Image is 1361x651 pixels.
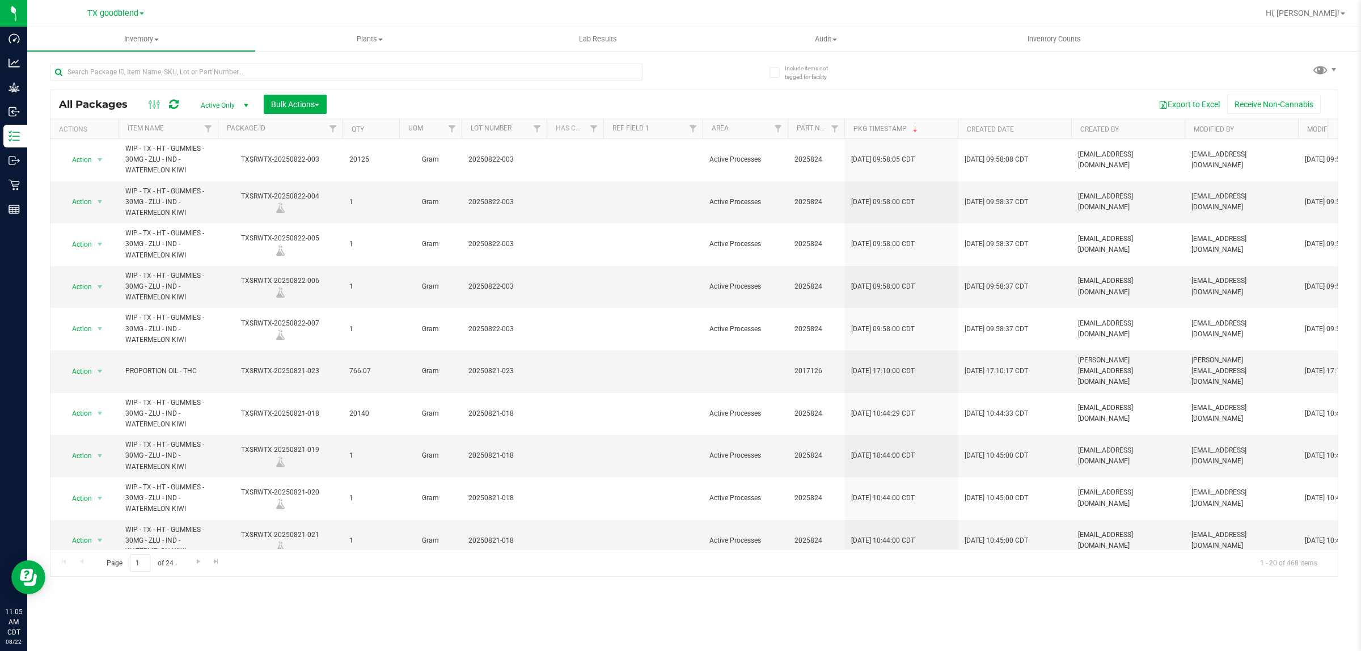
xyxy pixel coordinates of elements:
span: [EMAIL_ADDRESS][DOMAIN_NAME] [1191,487,1291,509]
span: [EMAIL_ADDRESS][DOMAIN_NAME] [1191,149,1291,171]
button: Receive Non-Cannabis [1227,95,1321,114]
span: WIP - TX - HT - GUMMIES - 30MG - ZLU - IND - WATERMELON KIWI [125,143,211,176]
a: UOM [408,124,423,132]
inline-svg: Dashboard [9,33,20,44]
span: 2025824 [794,324,838,335]
span: Action [62,279,92,295]
span: [EMAIL_ADDRESS][DOMAIN_NAME] [1078,276,1178,297]
span: [DATE] 10:44:29 CDT [851,408,915,419]
span: All Packages [59,98,139,111]
a: Pkg Timestamp [853,125,920,133]
span: select [93,194,107,210]
span: select [93,491,107,506]
span: [EMAIL_ADDRESS][DOMAIN_NAME] [1078,445,1178,467]
span: [EMAIL_ADDRESS][DOMAIN_NAME] [1191,318,1291,340]
span: WIP - TX - HT - GUMMIES - 30MG - ZLU - IND - WATERMELON KIWI [125,482,211,515]
span: [DATE] 10:45:00 CDT [965,535,1028,546]
span: [EMAIL_ADDRESS][DOMAIN_NAME] [1191,191,1291,213]
span: 20250821-023 [468,366,540,377]
span: Action [62,491,92,506]
a: Filter [199,119,218,138]
span: Inventory [27,34,255,44]
input: Search Package ID, Item Name, SKU, Lot or Part Number... [50,64,643,81]
div: Lab Sample [216,540,344,552]
span: select [93,152,107,168]
span: 1 [349,197,392,208]
span: select [93,363,107,379]
inline-svg: Retail [9,179,20,191]
span: Active Processes [709,535,781,546]
div: Lab Sample [216,329,344,340]
span: [DATE] 09:58:05 CDT [851,154,915,165]
a: Audit [712,27,940,51]
span: WIP - TX - HT - GUMMIES - 30MG - ZLU - IND - WATERMELON KIWI [125,525,211,557]
span: [EMAIL_ADDRESS][DOMAIN_NAME] [1078,318,1178,340]
span: Action [62,363,92,379]
span: WIP - TX - HT - GUMMIES - 30MG - ZLU - IND - WATERMELON KIWI [125,312,211,345]
div: TXSRWTX-20250822-003 [216,154,344,165]
a: Filter [585,119,603,138]
div: TXSRWTX-20250822-007 [216,318,344,340]
span: 20250821-018 [468,408,540,419]
a: Go to the next page [190,554,206,569]
a: Created By [1080,125,1119,133]
span: 1 [349,450,392,461]
span: WIP - TX - HT - GUMMIES - 30MG - ZLU - IND - WATERMELON KIWI [125,228,211,261]
span: [EMAIL_ADDRESS][DOMAIN_NAME] [1191,234,1291,255]
span: Gram [406,366,455,377]
div: TXSRWTX-20250821-019 [216,445,344,467]
inline-svg: Reports [9,204,20,215]
span: Action [62,236,92,252]
span: [DATE] 09:58:00 CDT [851,324,915,335]
span: 2025824 [794,197,838,208]
span: [PERSON_NAME][EMAIL_ADDRESS][DOMAIN_NAME] [1078,355,1178,388]
a: Created Date [967,125,1014,133]
span: Hi, [PERSON_NAME]! [1266,9,1339,18]
span: [DATE] 10:44:00 CDT [851,493,915,504]
a: Filter [769,119,788,138]
inline-svg: Inbound [9,106,20,117]
span: Gram [406,239,455,250]
span: select [93,448,107,464]
span: Gram [406,450,455,461]
span: 1 [349,535,392,546]
div: Lab Sample [216,286,344,298]
span: 1 [349,493,392,504]
a: Plants [255,27,483,51]
span: Audit [712,34,939,44]
span: Active Processes [709,197,781,208]
span: Gram [406,154,455,165]
span: 20140 [349,408,392,419]
span: 766.07 [349,366,392,377]
span: 2025824 [794,535,838,546]
span: [EMAIL_ADDRESS][DOMAIN_NAME] [1078,403,1178,424]
span: Action [62,194,92,210]
div: TXSRWTX-20250821-021 [216,530,344,552]
span: [EMAIL_ADDRESS][DOMAIN_NAME] [1191,276,1291,297]
span: 2025824 [794,408,838,419]
inline-svg: Analytics [9,57,20,69]
span: Active Processes [709,281,781,292]
span: WIP - TX - HT - GUMMIES - 30MG - ZLU - IND - WATERMELON KIWI [125,270,211,303]
span: 2025824 [794,281,838,292]
span: TX goodblend [87,9,138,18]
span: Active Processes [709,493,781,504]
span: Active Processes [709,408,781,419]
span: 20250822-003 [468,154,540,165]
span: WIP - TX - HT - GUMMIES - 30MG - ZLU - IND - WATERMELON KIWI [125,439,211,472]
span: 20250821-018 [468,493,540,504]
span: PROPORTION OIL - THC [125,366,211,377]
div: Actions [59,125,114,133]
span: select [93,321,107,337]
a: Lab Results [484,27,712,51]
span: [EMAIL_ADDRESS][DOMAIN_NAME] [1078,530,1178,551]
inline-svg: Inventory [9,130,20,142]
span: 1 [349,239,392,250]
span: WIP - TX - HT - GUMMIES - 30MG - ZLU - IND - WATERMELON KIWI [125,186,211,219]
span: [EMAIL_ADDRESS][DOMAIN_NAME] [1078,191,1178,213]
span: [EMAIL_ADDRESS][DOMAIN_NAME] [1078,149,1178,171]
span: select [93,532,107,548]
span: Action [62,405,92,421]
a: Package ID [227,124,265,132]
span: [DATE] 17:10:00 CDT [851,366,915,377]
